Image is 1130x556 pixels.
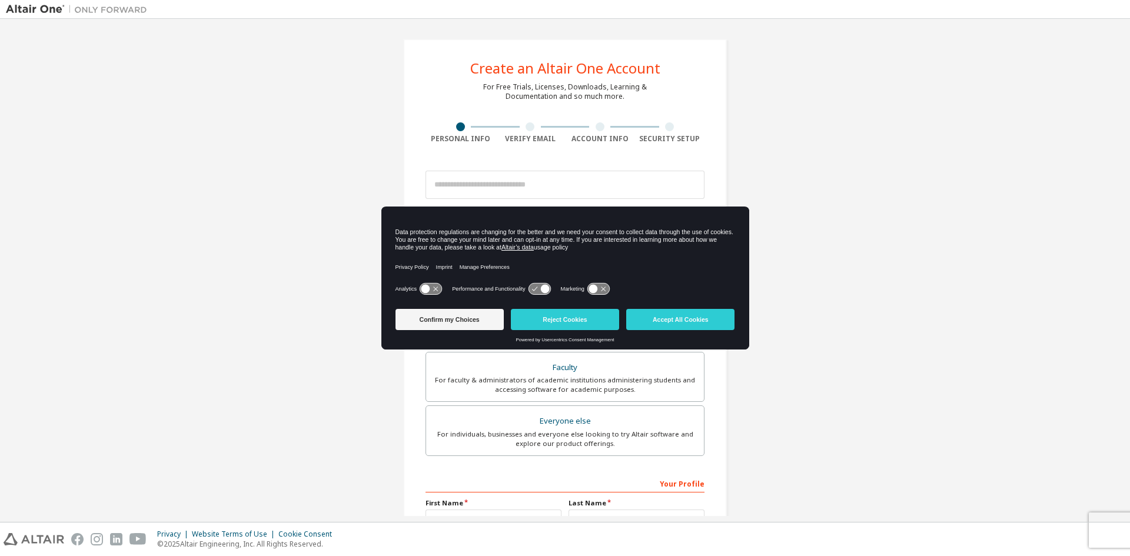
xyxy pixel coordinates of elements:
div: Privacy [157,530,192,539]
div: For individuals, businesses and everyone else looking to try Altair software and explore our prod... [433,430,697,448]
label: Last Name [569,498,704,508]
div: Faculty [433,359,697,376]
img: Altair One [6,4,153,15]
div: Account Info [565,134,635,144]
div: Create an Altair One Account [470,61,660,75]
div: Your Profile [426,474,704,492]
img: instagram.svg [91,533,103,545]
div: For faculty & administrators of academic institutions administering students and accessing softwa... [433,375,697,394]
div: Verify Email [496,134,566,144]
img: linkedin.svg [110,533,122,545]
div: Personal Info [426,134,496,144]
label: First Name [426,498,561,508]
img: altair_logo.svg [4,533,64,545]
div: Everyone else [433,413,697,430]
div: Website Terms of Use [192,530,278,539]
p: © 2025 Altair Engineering, Inc. All Rights Reserved. [157,539,339,549]
img: facebook.svg [71,533,84,545]
div: Cookie Consent [278,530,339,539]
div: For Free Trials, Licenses, Downloads, Learning & Documentation and so much more. [483,82,647,101]
div: Security Setup [635,134,705,144]
img: youtube.svg [129,533,147,545]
